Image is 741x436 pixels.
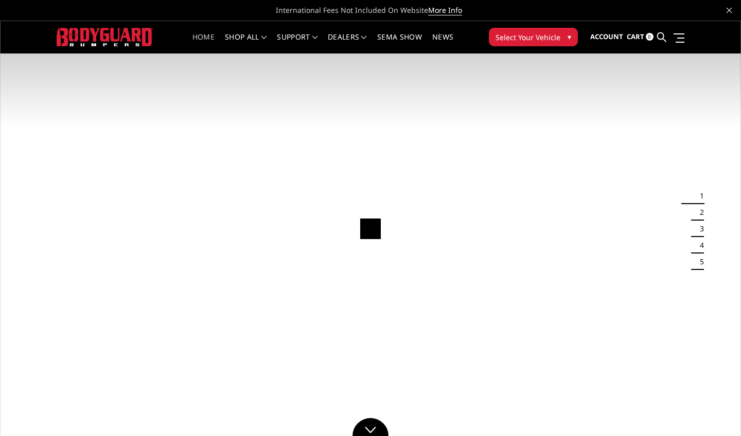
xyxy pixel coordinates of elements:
[646,33,654,41] span: 0
[694,188,704,204] button: 1 of 5
[328,33,367,53] a: Dealers
[694,253,704,270] button: 5 of 5
[694,204,704,221] button: 2 of 5
[377,33,422,53] a: SEMA Show
[225,33,267,53] a: shop all
[489,28,578,46] button: Select Your Vehicle
[192,33,215,53] a: Home
[568,31,571,42] span: ▾
[627,23,654,51] a: Cart 0
[277,33,317,53] a: Support
[428,5,462,15] a: More Info
[432,33,453,53] a: News
[590,23,623,51] a: Account
[694,221,704,237] button: 3 of 5
[627,32,644,41] span: Cart
[352,418,389,436] a: Click to Down
[496,32,560,43] span: Select Your Vehicle
[694,237,704,253] button: 4 of 5
[590,32,623,41] span: Account
[57,28,153,47] img: BODYGUARD BUMPERS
